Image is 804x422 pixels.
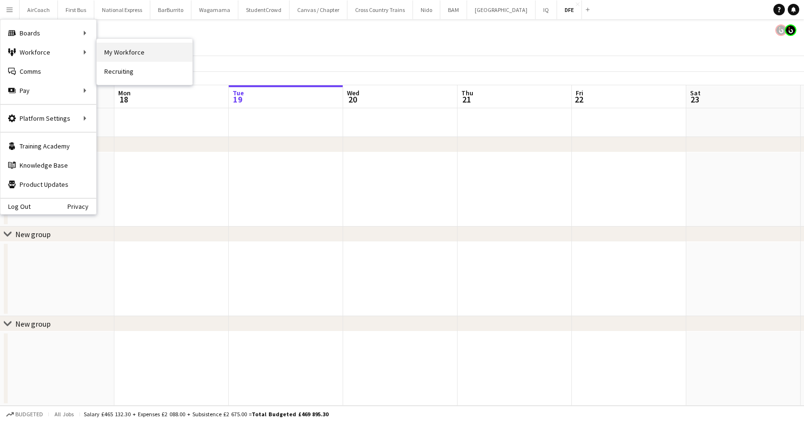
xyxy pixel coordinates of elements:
button: IQ [536,0,557,19]
a: Product Updates [0,175,96,194]
button: Nido [413,0,440,19]
button: AirCoach [20,0,58,19]
div: New group [15,229,51,239]
div: Pay [0,81,96,100]
button: BAM [440,0,467,19]
button: Wagamama [191,0,238,19]
div: Salary £465 132.30 + Expenses £2 088.00 + Subsistence £2 675.00 = [84,411,328,418]
button: National Express [94,0,150,19]
a: Training Academy [0,137,96,156]
div: New group [15,319,51,329]
span: Mon [118,89,131,97]
span: Tue [233,89,244,97]
a: Recruiting [97,62,192,81]
span: Total Budgeted £469 895.30 [252,411,328,418]
a: Comms [0,62,96,81]
button: BarBurrito [150,0,191,19]
span: Fri [576,89,583,97]
a: Log Out [0,203,31,210]
span: Wed [347,89,359,97]
button: Budgeted [5,409,45,420]
button: First Bus [58,0,94,19]
button: StudentCrowd [238,0,290,19]
span: Sat [690,89,701,97]
span: 23 [689,94,701,105]
app-user-avatar: Tim Bodenham [775,24,787,36]
a: Privacy [67,203,96,210]
button: DFE [557,0,582,19]
span: 20 [346,94,359,105]
a: My Workforce [97,43,192,62]
span: 21 [460,94,473,105]
app-user-avatar: Tim Bodenham [785,24,796,36]
div: Boards [0,23,96,43]
span: All jobs [53,411,76,418]
button: [GEOGRAPHIC_DATA] [467,0,536,19]
span: 18 [117,94,131,105]
a: Knowledge Base [0,156,96,175]
button: Cross Country Trains [347,0,413,19]
div: Platform Settings [0,109,96,128]
span: Thu [461,89,473,97]
span: Budgeted [15,411,43,418]
span: 19 [231,94,244,105]
span: 22 [574,94,583,105]
button: Canvas / Chapter [290,0,347,19]
div: Workforce [0,43,96,62]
